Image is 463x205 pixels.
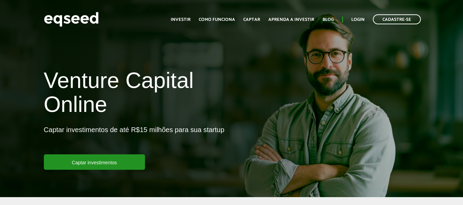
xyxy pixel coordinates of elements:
img: EqSeed [44,10,99,28]
a: Como funciona [199,17,235,22]
p: Captar investimentos de até R$15 milhões para sua startup [44,126,224,154]
a: Aprenda a investir [268,17,314,22]
a: Captar [243,17,260,22]
h1: Venture Capital Online [44,68,227,120]
a: Blog [322,17,334,22]
a: Login [351,17,365,22]
a: Cadastre-se [373,14,421,24]
a: Captar investimentos [44,154,145,170]
a: Investir [171,17,191,22]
